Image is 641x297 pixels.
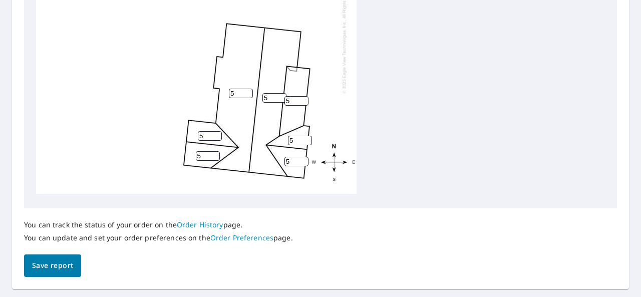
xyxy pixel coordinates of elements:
p: You can track the status of your order on the page. [24,220,293,229]
span: Save report [32,259,73,272]
p: You can update and set your order preferences on the page. [24,233,293,242]
a: Order History [177,220,223,229]
a: Order Preferences [210,233,273,242]
button: Save report [24,254,81,277]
